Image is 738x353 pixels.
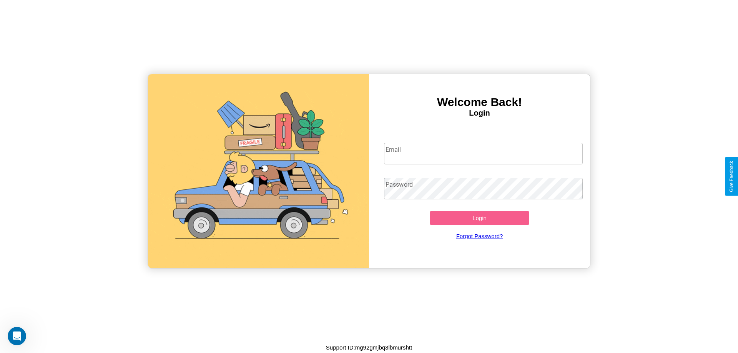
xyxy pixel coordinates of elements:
a: Forgot Password? [380,225,579,247]
button: Login [430,211,529,225]
h3: Welcome Back! [369,96,590,109]
div: Give Feedback [729,161,734,192]
img: gif [148,74,369,268]
h4: Login [369,109,590,118]
iframe: Intercom live chat [8,327,26,345]
p: Support ID: mg92gmjbq3lbmurshtt [326,342,412,353]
